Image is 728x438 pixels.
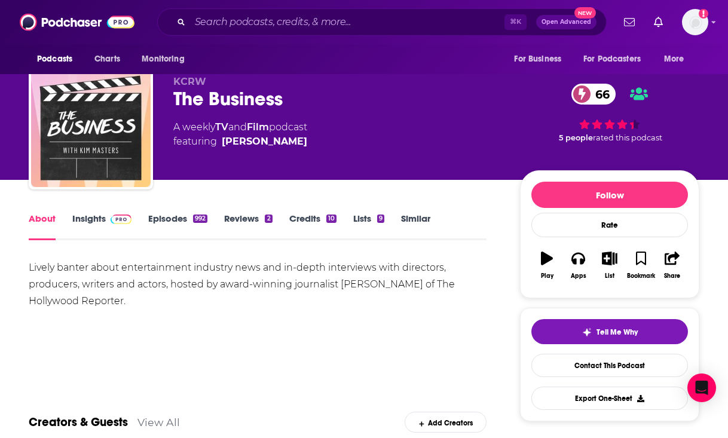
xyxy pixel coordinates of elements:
span: ⌘ K [504,14,527,30]
div: 66 5 peoplerated this podcast [520,76,699,150]
div: A weekly podcast [173,120,307,149]
a: Episodes992 [148,213,207,240]
div: List [605,272,614,280]
a: About [29,213,56,240]
button: open menu [133,48,200,71]
div: Add Creators [405,412,487,433]
div: Bookmark [627,272,655,280]
img: User Profile [682,9,708,35]
div: Rate [531,213,688,237]
span: 66 [583,84,616,105]
span: KCRW [173,76,206,87]
a: InsightsPodchaser Pro [72,213,131,240]
span: Open Advanced [542,19,591,25]
input: Search podcasts, credits, & more... [190,13,504,32]
img: Podchaser Pro [111,215,131,224]
button: Apps [562,244,594,287]
a: Kim Masters [222,134,307,149]
div: Lively banter about entertainment industry news and in-depth interviews with directors, producers... [29,259,487,310]
button: Bookmark [625,244,656,287]
a: Credits10 [289,213,337,240]
div: Search podcasts, credits, & more... [157,8,607,36]
div: 2 [265,215,272,223]
a: Lists9 [353,213,384,240]
a: Film [247,121,269,133]
div: Play [541,272,553,280]
button: List [594,244,625,287]
span: Podcasts [37,51,72,68]
span: For Business [514,51,561,68]
div: 10 [326,215,337,223]
span: New [574,7,596,19]
button: open menu [576,48,658,71]
span: More [664,51,684,68]
span: 5 people [559,133,593,142]
a: Show notifications dropdown [649,12,668,32]
button: open menu [506,48,576,71]
a: TV [215,121,228,133]
img: The Business [31,68,151,187]
div: Share [664,272,680,280]
svg: Add a profile image [699,9,708,19]
a: View All [137,416,180,428]
button: open menu [656,48,699,71]
span: Monitoring [142,51,184,68]
button: Follow [531,182,688,208]
a: 66 [571,84,616,105]
button: open menu [29,48,88,71]
a: Charts [87,48,127,71]
img: Podchaser - Follow, Share and Rate Podcasts [20,11,134,33]
span: For Podcasters [583,51,641,68]
a: Contact This Podcast [531,354,688,377]
button: Open AdvancedNew [536,15,597,29]
a: Reviews2 [224,213,272,240]
button: Export One-Sheet [531,387,688,410]
button: Play [531,244,562,287]
a: Show notifications dropdown [619,12,640,32]
a: Similar [401,213,430,240]
a: Creators & Guests [29,415,128,430]
button: Show profile menu [682,9,708,35]
span: rated this podcast [593,133,662,142]
div: 992 [193,215,207,223]
span: featuring [173,134,307,149]
span: Charts [94,51,120,68]
div: 9 [377,215,384,223]
button: tell me why sparkleTell Me Why [531,319,688,344]
button: Share [657,244,688,287]
div: Open Intercom Messenger [687,373,716,402]
div: Apps [571,272,586,280]
span: Logged in as kkade [682,9,708,35]
img: tell me why sparkle [582,327,592,337]
span: Tell Me Why [597,327,638,337]
span: and [228,121,247,133]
